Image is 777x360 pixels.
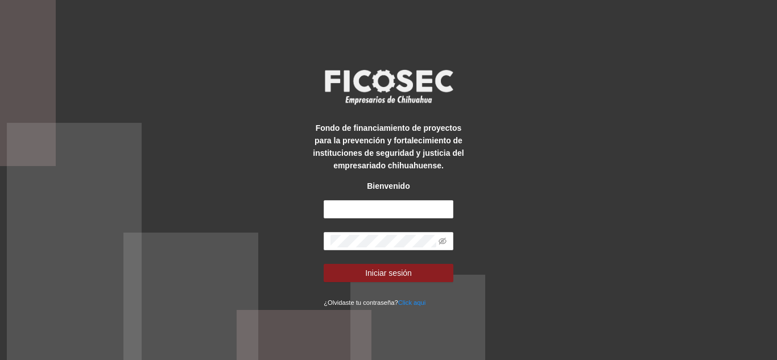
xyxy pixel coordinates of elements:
a: Click aqui [398,299,426,306]
small: ¿Olvidaste tu contraseña? [324,299,425,306]
span: Iniciar sesión [365,267,412,279]
span: eye-invisible [439,237,447,245]
strong: Bienvenido [367,181,410,191]
strong: Fondo de financiamiento de proyectos para la prevención y fortalecimiento de instituciones de seg... [313,123,464,170]
button: Iniciar sesión [324,264,453,282]
img: logo [317,66,460,108]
